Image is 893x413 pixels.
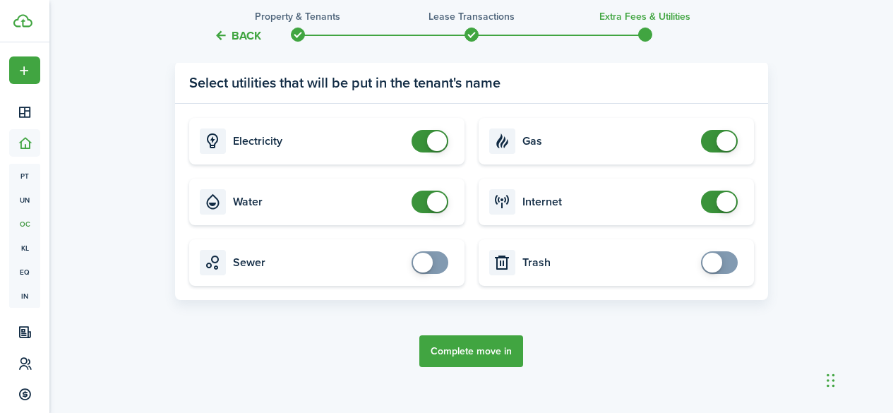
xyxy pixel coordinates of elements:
[9,284,40,308] a: in
[599,9,690,24] h3: Extra fees & Utilities
[419,335,523,367] button: Complete move in
[189,72,501,93] panel-main-title: Select utilities that will be put in the tenant's name
[9,56,40,84] button: Open menu
[233,196,404,208] card-title: Water
[822,345,893,413] iframe: Chat Widget
[428,9,515,24] h3: Lease Transactions
[522,256,694,269] card-title: Trash
[522,135,694,148] card-title: Gas
[9,164,40,188] a: pt
[233,135,404,148] card-title: Electricity
[9,188,40,212] a: un
[827,359,835,402] div: Drag
[13,14,32,28] img: TenantCloud
[522,196,694,208] card-title: Internet
[9,212,40,236] a: oc
[233,256,404,269] card-title: Sewer
[9,260,40,284] a: eq
[9,236,40,260] a: kl
[214,28,261,43] button: Back
[255,9,340,24] h3: Property & Tenants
